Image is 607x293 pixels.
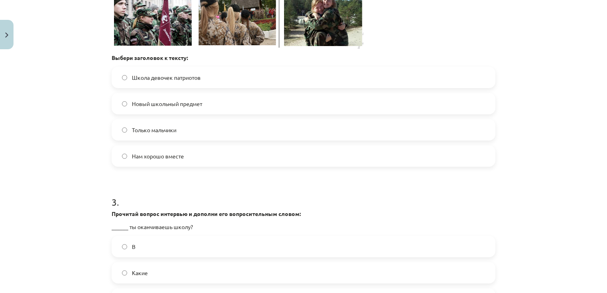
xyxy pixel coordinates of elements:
[112,210,301,217] strong: Прочитай вопрос интервью и дополни его вопросительным словом:
[122,101,127,106] input: Новый школьный предмет
[112,183,495,207] h1: 3 .
[132,269,148,277] span: Какие
[132,73,201,82] span: Школа девочек патриотов
[132,126,176,134] span: Только мальчики
[5,33,8,38] img: icon-close-lesson-0947bae3869378f0d4975bcd49f059093ad1ed9edebbc8119c70593378902aed.svg
[122,154,127,159] input: Нам хорошо вместе
[132,243,135,251] span: В
[122,244,127,249] input: В
[132,100,202,108] span: Новый школьный предмет
[122,270,127,276] input: Какие
[132,152,184,160] span: Нам хорошо вместе
[122,127,127,133] input: Только мальчики
[122,75,127,80] input: Школа девочек патриотов
[112,223,495,231] p: ______ ты оканчиваешь школу?
[112,54,188,61] strong: Выбери заголовок к тексту:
